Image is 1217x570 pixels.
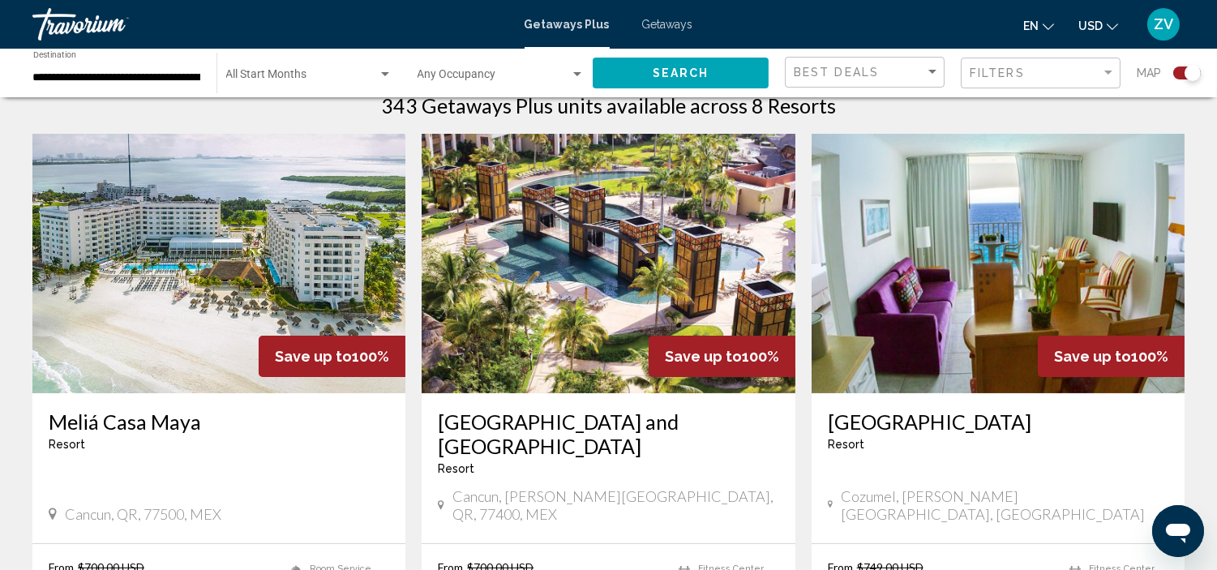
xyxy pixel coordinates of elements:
[32,134,405,393] img: ii_ccm1.jpg
[970,66,1025,79] span: Filters
[794,66,940,79] mat-select: Sort by
[1142,7,1185,41] button: User Menu
[841,487,1168,523] span: Cozumel, [PERSON_NAME][GEOGRAPHIC_DATA], [GEOGRAPHIC_DATA]
[828,409,1168,434] a: [GEOGRAPHIC_DATA]
[525,18,610,31] a: Getaways Plus
[828,438,864,451] span: Resort
[1038,336,1185,377] div: 100%
[961,57,1121,90] button: Filter
[422,134,795,393] img: ii_vgr1.jpg
[642,18,693,31] a: Getaways
[49,409,389,434] a: Meliá Casa Maya
[65,505,221,523] span: Cancun, QR, 77500, MEX
[381,93,836,118] h1: 343 Getaways Plus units available across 8 Resorts
[1023,14,1054,37] button: Change language
[649,336,795,377] div: 100%
[275,348,352,365] span: Save up to
[1023,19,1039,32] span: en
[1054,348,1131,365] span: Save up to
[665,348,742,365] span: Save up to
[1078,14,1118,37] button: Change currency
[259,336,405,377] div: 100%
[32,8,508,41] a: Travorium
[1154,16,1173,32] span: ZV
[1137,62,1161,84] span: Map
[438,409,778,458] a: [GEOGRAPHIC_DATA] and [GEOGRAPHIC_DATA]
[812,134,1185,393] img: 2451I01L.jpg
[794,66,879,79] span: Best Deals
[452,487,779,523] span: Cancun, [PERSON_NAME][GEOGRAPHIC_DATA], QR, 77400, MEX
[49,438,85,451] span: Resort
[593,58,769,88] button: Search
[653,67,709,80] span: Search
[1078,19,1103,32] span: USD
[438,462,474,475] span: Resort
[1152,505,1204,557] iframe: Button to launch messaging window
